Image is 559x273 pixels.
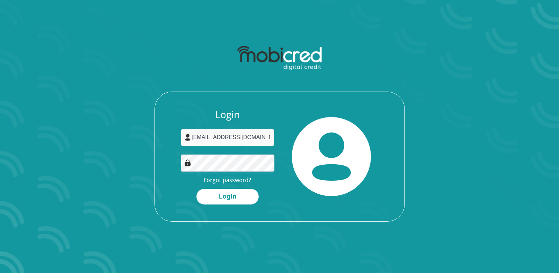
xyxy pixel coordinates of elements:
[181,129,274,146] input: Username
[204,176,251,184] a: Forgot password?
[181,109,274,121] h3: Login
[184,134,191,141] img: user-icon image
[196,189,259,204] button: Login
[184,159,191,166] img: Image
[237,46,322,71] img: mobicred logo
